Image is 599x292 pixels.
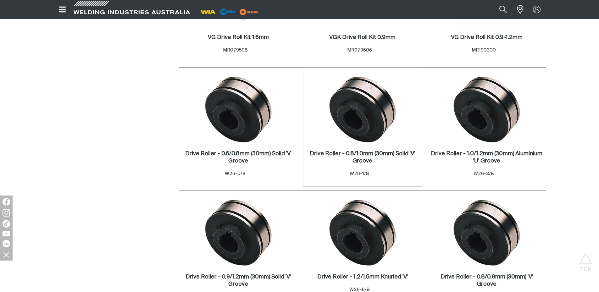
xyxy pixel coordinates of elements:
[185,151,291,164] h2: Drive Roller - 0.6/0.8mm (30mm) Solid 'V' Groove
[307,150,419,165] a: Drive Roller - 0.8/1.0mm (30mm) Solid 'V' Groove
[441,274,533,287] h2: Drive Roller - 0.8/0.9mm (30mm) 'V' Groove
[349,287,370,292] span: W26-6/8
[453,199,520,266] img: Drive Roller - 0.8/0.9mm (30mm) 'V' Groove
[350,171,369,176] span: W26-1/8
[451,35,523,40] h2: VG Drive Roll Kit 0.9-1.2mm
[205,76,272,143] img: Drive Roller - 0.6/0.8mm (30mm) Solid 'V' Groove
[329,76,396,143] img: Drive Roller - 0.8/1.0mm (30mm) Solid 'V' Groove
[347,48,372,52] span: MR079606
[579,253,593,267] button: Scroll to top
[492,3,514,17] button: Search products
[3,220,10,228] img: TikTok
[317,274,408,280] h2: Drive Roller - 1.2/1.6mm Knurled 'V'
[205,199,272,266] img: Drive Roller - 0.9/1.2mm (30mm) Solid 'V' Groove
[238,9,261,14] a: miller
[3,198,10,206] img: Facebook
[223,48,248,52] span: MR079598
[431,273,543,288] a: Drive Roller - 0.8/0.9mm (30mm) 'V' Groove
[431,151,542,164] h2: Drive Roller - 1.0/1.2mm (30mm) Aluminium 'U' Groove
[3,231,10,236] img: YouTube
[208,35,269,40] h2: VG Drive Roll Kit 1.6mm
[1,249,12,260] img: hide socials
[329,199,396,266] img: Drive Roller - 1.2/1.6mm Knurled 'V'
[186,274,291,287] h2: Drive Roller - 0.9/1.2mm (30mm) Solid 'V' Groove
[182,273,295,288] a: Drive Roller - 0.9/1.2mm (30mm) Solid 'V' Groove
[208,34,269,41] a: VG Drive Roll Kit 1.6mm
[329,35,396,40] h2: VGK Drive Roll Kit 0.9mm
[3,240,10,247] img: LinkedIn
[329,34,396,41] a: VGK Drive Roll Kit 0.9mm
[310,151,415,164] h2: Drive Roller - 0.8/1.0mm (30mm) Solid 'V' Groove
[317,273,408,281] a: Drive Roller - 1.2/1.6mm Knurled 'V'
[431,150,543,165] a: Drive Roller - 1.0/1.2mm (30mm) Aluminium 'U' Groove
[225,171,246,176] span: W26-0/8
[472,48,496,52] span: MR190300
[453,76,520,143] img: Drive Roller - 1.0/1.2mm (30mm) Aluminium 'U' Groove
[182,150,295,165] a: Drive Roller - 0.6/0.8mm (30mm) Solid 'V' Groove
[484,3,513,17] input: Product name or item number...
[3,209,10,217] img: Instagram
[238,7,261,17] img: miller
[474,171,494,176] span: W26-3/8
[451,34,523,41] a: VG Drive Roll Kit 0.9-1.2mm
